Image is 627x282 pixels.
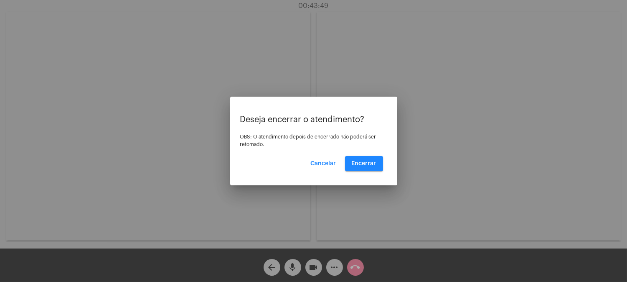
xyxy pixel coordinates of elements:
button: Cancelar [304,156,343,171]
span: Cancelar [311,161,336,167]
span: Encerrar [352,161,376,167]
span: OBS: O atendimento depois de encerrado não poderá ser retomado. [240,134,376,147]
p: Deseja encerrar o atendimento? [240,115,387,124]
button: Encerrar [345,156,383,171]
